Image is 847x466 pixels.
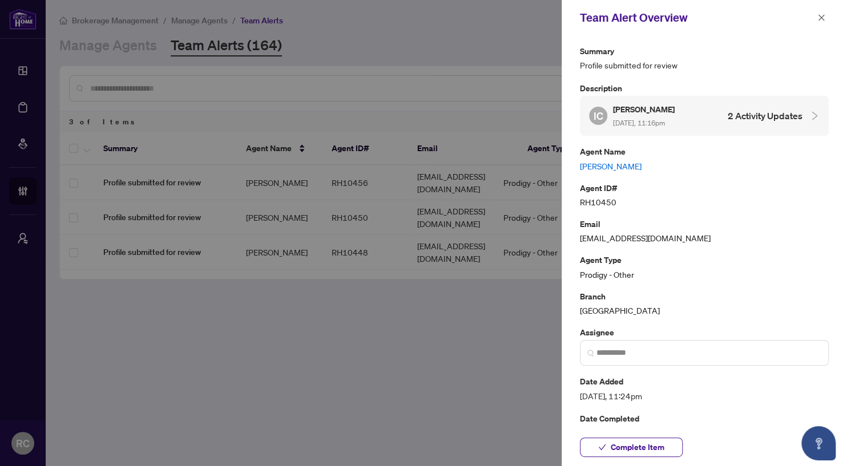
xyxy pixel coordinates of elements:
p: Assignee [580,326,829,339]
p: Date Completed [580,412,829,425]
div: Team Alert Overview [580,9,814,26]
span: check [598,443,606,451]
span: IC [594,108,603,124]
div: [GEOGRAPHIC_DATA] [580,290,829,317]
span: Complete Item [611,438,664,456]
span: collapsed [809,111,820,121]
button: Complete Item [580,437,683,457]
span: close [817,14,825,22]
a: [PERSON_NAME] [580,160,829,172]
span: - [580,427,829,440]
span: Profile submitted for review [580,59,829,72]
div: Prodigy - Other [580,253,829,280]
p: Agent Type [580,253,829,266]
p: Email [580,217,829,230]
h5: [PERSON_NAME] [613,103,676,116]
p: Date Added [580,375,829,388]
div: IC[PERSON_NAME] [DATE], 11:16pm2 Activity Updates [580,96,829,136]
p: Agent Name [580,145,829,158]
p: Branch [580,290,829,303]
h4: 2 Activity Updates [728,109,802,123]
p: Agent ID# [580,181,829,194]
p: Summary [580,44,829,58]
span: [DATE], 11:24pm [580,390,829,403]
img: search_icon [587,350,594,356]
div: RH10450 [580,181,829,208]
p: Description [580,82,829,95]
button: Open asap [801,426,836,460]
span: [DATE], 11:16pm [613,119,665,127]
div: [EMAIL_ADDRESS][DOMAIN_NAME] [580,217,829,244]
